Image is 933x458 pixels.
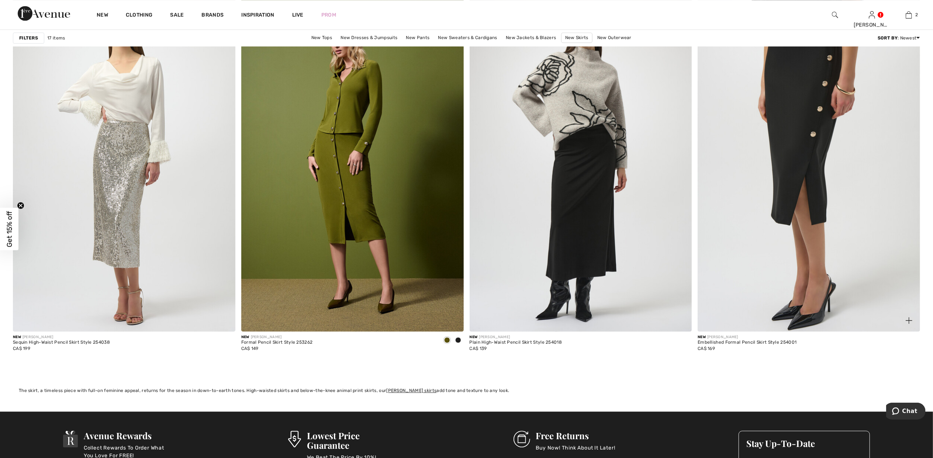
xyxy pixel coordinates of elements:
[435,33,501,42] a: New Sweaters & Cardigans
[916,11,918,18] span: 2
[698,340,796,345] div: Embellished Formal Pencil Skirt Style 254001
[386,388,436,393] a: [PERSON_NAME] skirts
[84,431,174,440] h3: Avenue Rewards
[906,317,912,324] img: plus_v2.svg
[594,33,635,42] a: New Outerwear
[746,438,862,448] h3: Stay Up-To-Date
[502,33,560,42] a: New Jackets & Blazers
[698,335,706,339] span: New
[126,12,152,20] a: Clothing
[878,35,898,41] strong: Sort By
[321,11,336,19] a: Prom
[292,11,304,19] a: Live
[13,335,21,339] span: New
[832,10,838,19] img: search the website
[241,340,313,345] div: Formal Pencil Skirt Style 253262
[698,334,796,340] div: [PERSON_NAME]
[561,32,592,43] a: New Skirts
[288,431,301,447] img: Lowest Price Guarantee
[241,335,249,339] span: New
[47,35,65,41] span: 17 items
[698,346,715,351] span: CA$ 169
[906,10,912,19] img: My Bag
[17,202,24,209] button: Close teaser
[307,431,399,450] h3: Lowest Price Guarantee
[97,12,108,20] a: New
[869,11,875,18] a: Sign In
[241,346,259,351] span: CA$ 149
[337,33,401,42] a: New Dresses & Jumpsuits
[536,431,615,440] h3: Free Returns
[241,12,274,20] span: Inspiration
[170,12,184,20] a: Sale
[470,334,562,340] div: [PERSON_NAME]
[5,211,14,247] span: Get 15% off
[470,340,562,345] div: Plain High-Waist Pencil Skirt Style 254018
[470,346,487,351] span: CA$ 139
[13,334,110,340] div: [PERSON_NAME]
[878,35,920,41] div: : Newest
[63,431,78,447] img: Avenue Rewards
[13,340,110,345] div: Sequin High-Waist Pencil Skirt Style 254038
[308,33,336,42] a: New Tops
[869,10,875,19] img: My Info
[886,403,926,421] iframe: Opens a widget where you can chat to one of our agents
[470,335,478,339] span: New
[241,334,313,340] div: [PERSON_NAME]
[854,21,890,29] div: [PERSON_NAME]
[13,346,30,351] span: CA$ 199
[18,6,70,21] img: 1ère Avenue
[202,12,224,20] a: Brands
[453,334,464,347] div: Black
[442,334,453,347] div: Artichoke
[19,35,38,41] strong: Filters
[402,33,433,42] a: New Pants
[19,387,914,394] div: The skirt, a timeless piece with full-on feminine appeal, returns for the season in down-to-earth...
[514,431,530,447] img: Free Returns
[891,10,927,19] a: 2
